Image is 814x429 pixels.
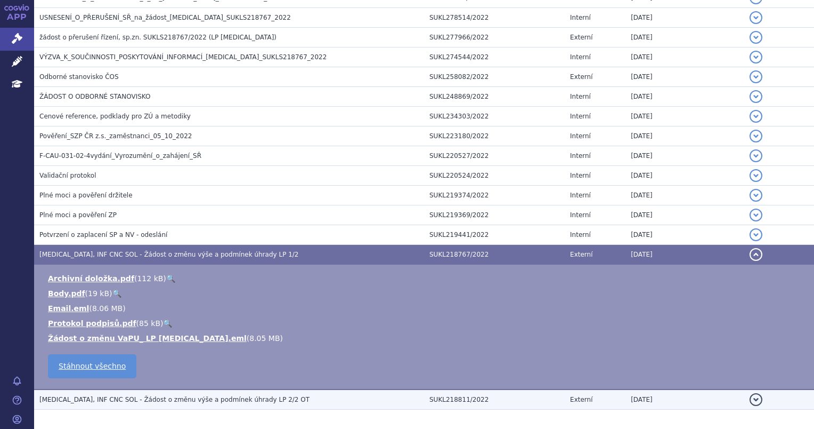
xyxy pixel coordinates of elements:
[625,186,744,205] td: [DATE]
[39,192,133,199] span: Plné moci a pověření držitele
[570,231,591,239] span: Interní
[39,73,119,81] span: Odborné stanovisko ČOS
[48,288,803,299] li: ( )
[570,172,591,179] span: Interní
[39,251,299,258] span: OPDIVO, INF CNC SOL - Žádost o změnu výše a podmínek úhrady LP 1/2
[424,8,565,28] td: SUKL278514/2022
[750,11,762,24] button: detail
[39,93,150,100] span: ŽÁDOST O ODBORNÉ STANOVISKO
[625,166,744,186] td: [DATE]
[570,132,591,140] span: Interní
[625,47,744,67] td: [DATE]
[625,67,744,87] td: [DATE]
[570,211,591,219] span: Interní
[424,186,565,205] td: SUKL219374/2022
[750,130,762,142] button: detail
[750,90,762,103] button: detail
[249,334,280,343] span: 8.05 MB
[48,304,89,313] a: Email.eml
[750,51,762,63] button: detail
[39,113,191,120] span: Cenové reference, podklady pro ZÚ a metodiky
[424,28,565,47] td: SUKL277966/2022
[39,132,192,140] span: Pověření_SZP ČR z.s._zaměstnanci_05_10_2022
[750,209,762,221] button: detail
[625,205,744,225] td: [DATE]
[424,87,565,107] td: SUKL248869/2022
[750,228,762,241] button: detail
[48,289,85,298] a: Body.pdf
[570,152,591,160] span: Interní
[625,87,744,107] td: [DATE]
[750,149,762,162] button: detail
[625,245,744,265] td: [DATE]
[48,273,803,284] li: ( )
[625,107,744,126] td: [DATE]
[570,73,592,81] span: Externí
[424,47,565,67] td: SUKL274544/2022
[750,189,762,202] button: detail
[750,169,762,182] button: detail
[424,126,565,146] td: SUKL223180/2022
[625,126,744,146] td: [DATE]
[570,14,591,21] span: Interní
[137,274,163,283] span: 112 kB
[163,319,172,328] a: 🔍
[570,113,591,120] span: Interní
[750,31,762,44] button: detail
[48,274,134,283] a: Archivní doložka.pdf
[139,319,160,328] span: 85 kB
[625,28,744,47] td: [DATE]
[750,248,762,261] button: detail
[570,93,591,100] span: Interní
[625,390,744,410] td: [DATE]
[39,152,201,160] span: F-CAU-031-02-4vydání_Vyrozumění_o_zahájení_SŘ
[92,304,123,313] span: 8.06 MB
[48,319,136,328] a: Protokol podpisů.pdf
[750,110,762,123] button: detail
[424,166,565,186] td: SUKL220524/2022
[625,8,744,28] td: [DATE]
[750,70,762,83] button: detail
[39,231,167,239] span: Potvrzení o zaplacení SP a NV - odeslání
[48,333,803,344] li: ( )
[39,34,276,41] span: žádost o přerušení řízení, sp.zn. SUKLS218767/2022 (LP Opdivo)
[424,390,565,410] td: SUKL218811/2022
[39,396,310,403] span: OPDIVO, INF CNC SOL - Žádost o změnu výše a podmínek úhrady LP 2/2 OT
[424,107,565,126] td: SUKL234303/2022
[570,396,592,403] span: Externí
[424,245,565,265] td: SUKL218767/2022
[39,53,327,61] span: VÝZVA_K_SOUČINNOSTI_POSKYTOVÁNÍ_INFORMACÍ_OPDIVO_SUKLS218767_2022
[48,354,136,378] a: Stáhnout všechno
[570,251,592,258] span: Externí
[424,205,565,225] td: SUKL219369/2022
[750,393,762,406] button: detail
[424,67,565,87] td: SUKL258082/2022
[424,225,565,245] td: SUKL219441/2022
[39,14,291,21] span: USNESENÍ_O_PŘERUŠENÍ_SŘ_na_žádost_OPDIVO_SUKLS218767_2022
[48,303,803,314] li: ( )
[570,34,592,41] span: Externí
[88,289,109,298] span: 19 kB
[570,53,591,61] span: Interní
[48,318,803,329] li: ( )
[48,334,247,343] a: Žádost o změnu VaPU_ LP [MEDICAL_DATA].eml
[625,146,744,166] td: [DATE]
[39,172,96,179] span: Validační protokol
[112,289,121,298] a: 🔍
[570,192,591,199] span: Interní
[424,146,565,166] td: SUKL220527/2022
[625,225,744,245] td: [DATE]
[166,274,175,283] a: 🔍
[39,211,117,219] span: Plné moci a pověření ZP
